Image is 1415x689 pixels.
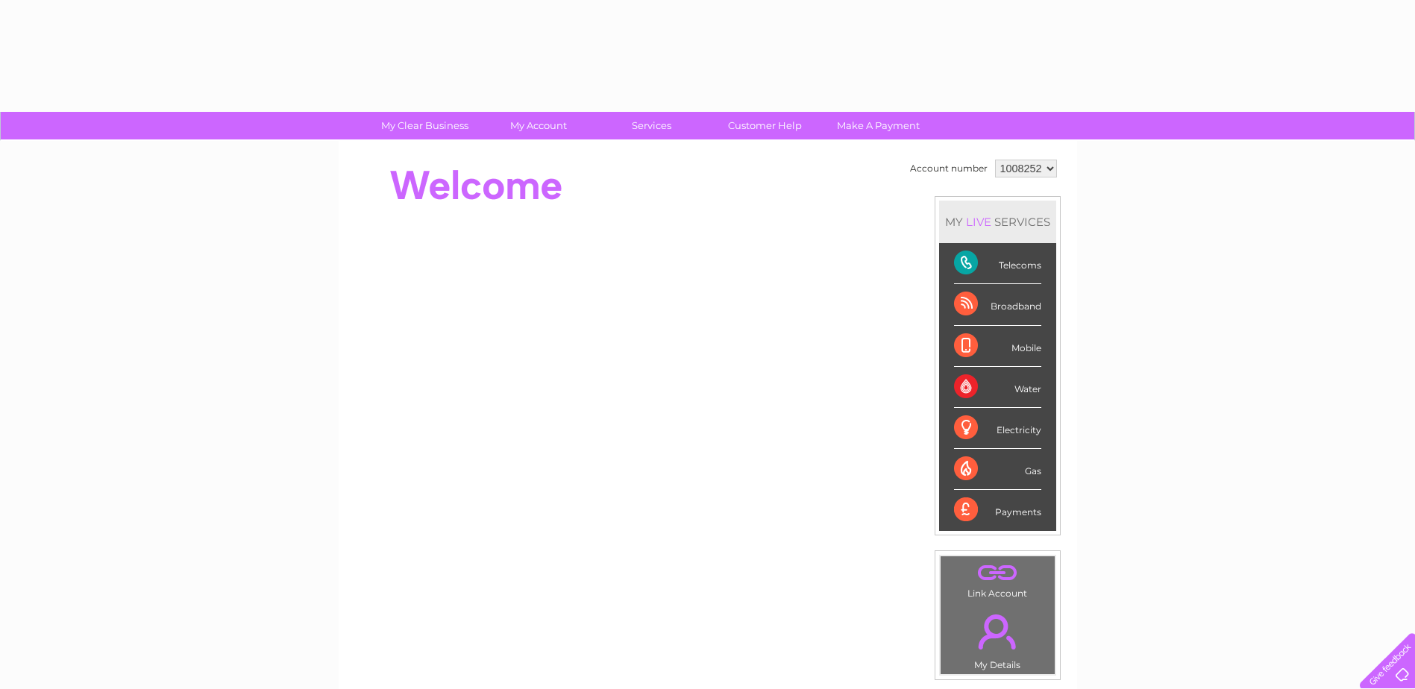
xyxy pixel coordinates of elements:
[954,243,1041,284] div: Telecoms
[954,408,1041,449] div: Electricity
[940,556,1055,603] td: Link Account
[906,156,991,181] td: Account number
[939,201,1056,243] div: MY SERVICES
[940,602,1055,675] td: My Details
[477,112,600,139] a: My Account
[944,605,1051,658] a: .
[963,215,994,229] div: LIVE
[954,490,1041,530] div: Payments
[954,449,1041,490] div: Gas
[954,284,1041,325] div: Broadband
[363,112,486,139] a: My Clear Business
[944,560,1051,586] a: .
[817,112,940,139] a: Make A Payment
[954,367,1041,408] div: Water
[954,326,1041,367] div: Mobile
[590,112,713,139] a: Services
[703,112,826,139] a: Customer Help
